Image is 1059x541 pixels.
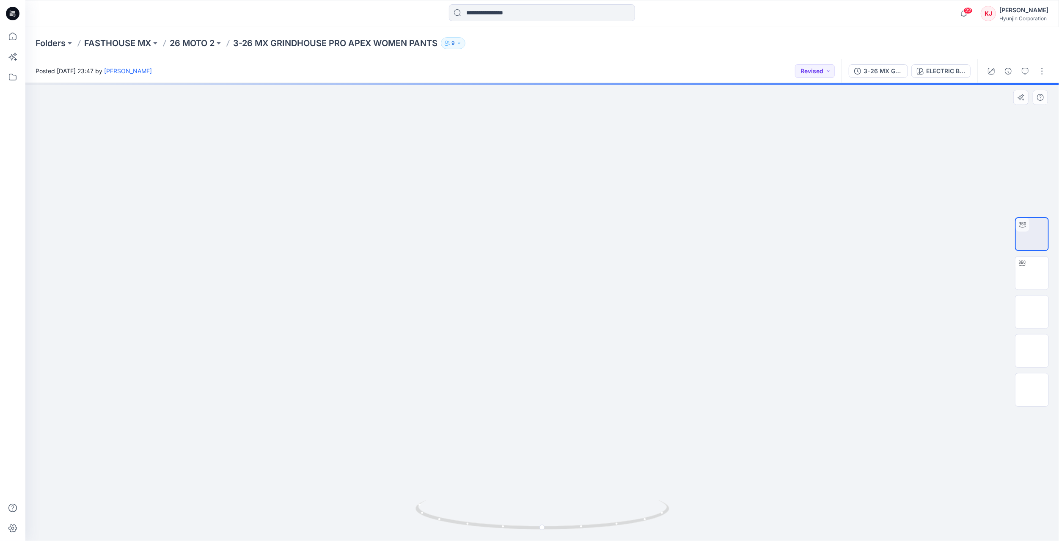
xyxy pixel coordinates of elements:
span: Posted [DATE] 23:47 by [36,66,152,75]
a: [PERSON_NAME] [104,67,152,75]
div: [PERSON_NAME] [999,5,1048,15]
p: 3-26 MX GRINDHOUSE PRO APEX WOMEN PANTS [233,37,437,49]
div: Hyunjin Corporation [999,15,1048,22]
button: 9 [441,37,465,49]
div: KJ [981,6,996,21]
a: 26 MOTO 2 [170,37,215,49]
span: 22 [963,7,973,14]
a: FASTHOUSE MX [84,37,151,49]
button: Details [1001,64,1015,78]
div: 3-26 MX GRINDHOUSE PRO APEX WOMEN PANTS [864,66,902,76]
button: ELECTRIC BLUE [911,64,971,78]
button: 3-26 MX GRINDHOUSE PRO APEX WOMEN PANTS [849,64,908,78]
div: ELECTRIC BLUE [926,66,965,76]
p: 9 [451,39,455,48]
a: Folders [36,37,66,49]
